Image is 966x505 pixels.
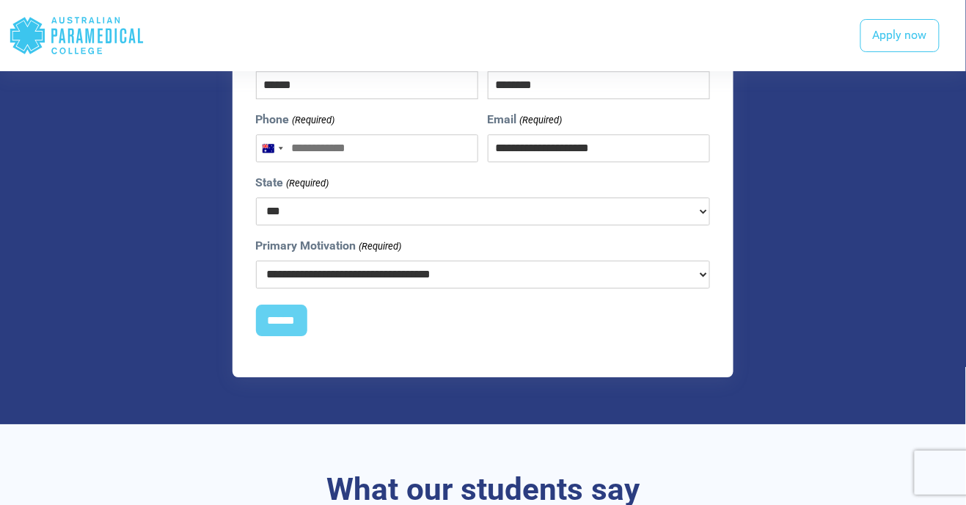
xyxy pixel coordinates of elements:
span: (Required) [285,176,329,191]
div: Australian Paramedical College [9,12,144,59]
span: (Required) [357,239,401,254]
button: Selected country [257,135,288,161]
span: (Required) [518,113,562,128]
label: Phone [256,111,334,128]
label: Email [488,111,562,128]
label: Primary Motivation [256,237,401,255]
span: (Required) [290,113,334,128]
a: Apply now [860,19,940,53]
label: State [256,174,329,192]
